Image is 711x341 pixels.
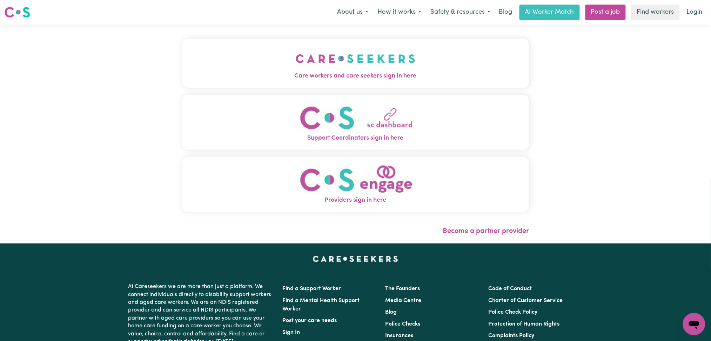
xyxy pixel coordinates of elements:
span: Support Coordinators sign in here [182,134,529,143]
a: Careseekers home page [313,256,398,262]
span: Care workers and care seekers sign in here [182,72,529,81]
a: The Founders [385,286,420,292]
span: Providers sign in here [182,196,529,205]
button: Providers sign in here [182,157,529,212]
a: Careseekers logo [4,4,30,20]
a: Media Centre [385,298,422,303]
a: Protection of Human Rights [488,321,559,327]
button: Support Coordinators sign in here [182,95,529,150]
a: Charter of Customer Service [488,298,563,303]
iframe: Button to launch messaging window [683,313,705,335]
a: Code of Conduct [488,286,532,292]
a: Post a job [585,5,626,20]
a: Find a Mental Health Support Worker [283,298,360,312]
a: Sign In [283,330,300,335]
a: Find workers [631,5,680,20]
button: About us [333,5,373,20]
a: Find a Support Worker [283,286,341,292]
a: Post your care needs [283,318,337,323]
a: Blog [495,5,517,20]
a: Police Checks [385,321,421,327]
a: Police Check Policy [488,309,537,315]
button: How it works [373,5,426,20]
a: Blog [385,309,397,315]
a: Become a partner provider [443,228,529,235]
a: Login [683,5,707,20]
a: Insurances [385,333,414,339]
button: Safety & resources [426,5,495,20]
button: Care workers and care seekers sign in here [182,39,529,88]
a: Complaints Policy [488,333,534,339]
img: Careseekers logo [4,6,30,19]
a: AI Worker Match [519,5,580,20]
